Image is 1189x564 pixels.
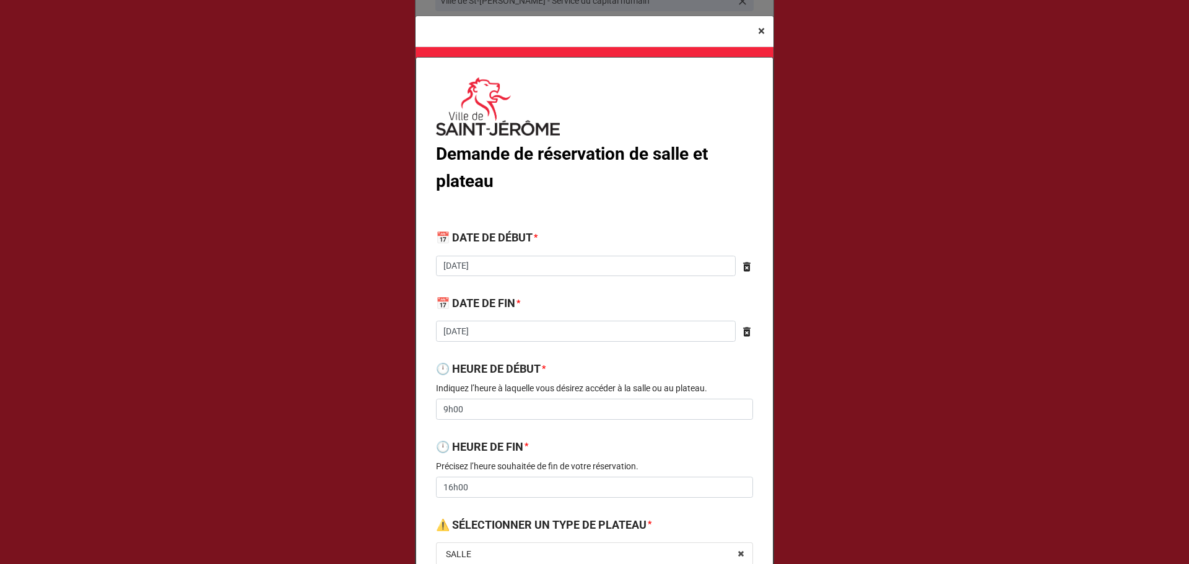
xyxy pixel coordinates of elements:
[446,550,471,558] div: SALLE
[436,460,753,472] p: Précisez l’heure souhaitée de fin de votre réservation.
[436,77,560,136] img: FrTrNzWxQR%2FLogo%20Saint-Jerome.png
[436,295,515,312] label: 📅 DATE DE FIN
[436,360,541,378] label: 🕛 HEURE DE DÉBUT
[436,256,736,277] input: Date
[758,24,765,38] span: ×
[436,321,736,342] input: Date
[436,144,708,191] b: Demande de réservation de salle et plateau
[436,382,753,394] p: Indiquez l’heure à laquelle vous désirez accéder à la salle ou au plateau.
[436,229,533,246] label: 📅 DATE DE DÉBUT
[436,516,647,534] label: ⚠️ SÉLECTIONNER UN TYPE DE PLATEAU
[436,438,523,456] label: 🕛 HEURE DE FIN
